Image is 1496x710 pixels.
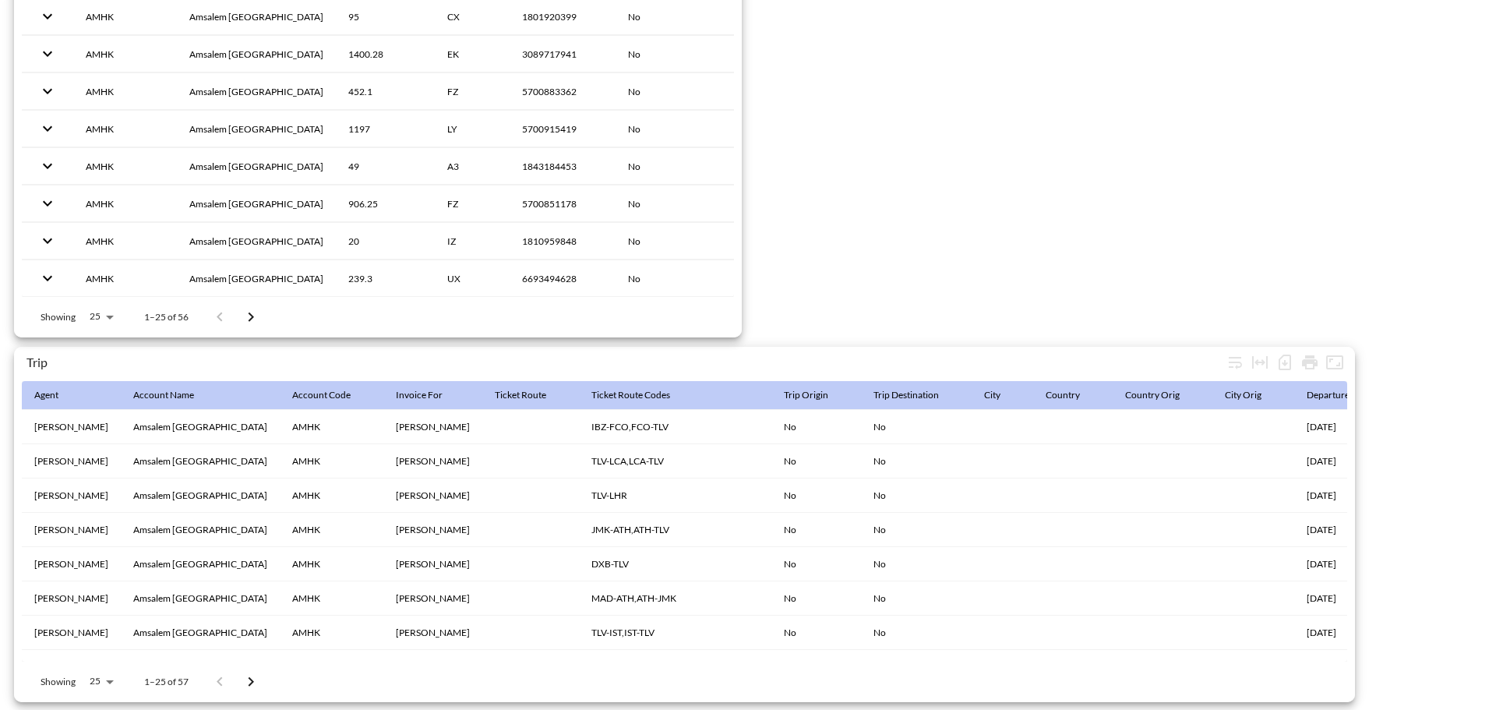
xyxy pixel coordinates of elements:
[383,410,482,444] th: Audrey Savransky
[336,111,435,147] th: 1197
[495,386,546,404] div: Ticket Route
[177,148,336,185] th: Amsalem Hong Kong
[22,616,121,650] th: Ofir Baruch
[771,444,861,479] th: No
[579,444,771,479] th: TLV-LCA,LCA-TLV
[41,675,76,688] p: Showing
[771,547,861,581] th: No
[280,547,383,581] th: AMHK
[861,444,972,479] th: No
[177,73,336,110] th: Amsalem Hong Kong
[861,513,972,547] th: No
[34,78,61,104] button: expand row
[616,111,726,147] th: No
[616,36,726,72] th: No
[383,616,482,650] th: Audrey Savransky
[591,386,690,404] span: Ticket Route Codes
[280,616,383,650] th: AMHK
[34,190,61,217] button: expand row
[22,513,121,547] th: Roman Sorkin
[1297,350,1322,375] div: Print
[726,73,817,110] th: 1
[616,185,726,222] th: No
[861,650,972,684] th: No
[280,479,383,513] th: AMHK
[510,36,616,72] th: 3089717941
[396,386,443,404] div: Invoice For
[1225,386,1282,404] span: City Orig
[616,223,726,260] th: No
[383,650,482,684] th: Audrey Savransky
[579,581,771,616] th: MAD-ATH,ATH-JMK
[34,265,61,291] button: expand row
[121,410,280,444] th: Amsalem Hong Kong
[616,73,726,110] th: No
[861,547,972,581] th: No
[771,479,861,513] th: No
[984,386,1000,404] div: City
[336,223,435,260] th: 20
[121,616,280,650] th: Amsalem Hong Kong
[771,513,861,547] th: No
[121,650,280,684] th: Amsalem Hong Kong
[336,260,435,297] th: 239.3
[861,616,972,650] th: No
[34,386,79,404] span: Agent
[861,581,972,616] th: No
[1322,350,1347,375] button: Fullscreen
[383,513,482,547] th: Audrey Savransky
[34,153,61,179] button: expand row
[1307,386,1350,404] div: Departure
[579,479,771,513] th: TLV-LHR
[861,410,972,444] th: No
[280,410,383,444] th: AMHK
[73,148,177,185] th: AMHK
[22,547,121,581] th: Ofir Baruch
[771,410,861,444] th: No
[144,310,189,323] p: 1–25 of 56
[34,115,61,142] button: expand row
[383,479,482,513] th: Audrey Savransky
[726,111,817,147] th: 1
[280,444,383,479] th: AMHK
[235,302,266,333] button: Go to next page
[292,386,351,404] div: Account Code
[82,671,119,691] div: 25
[396,386,463,404] span: Invoice For
[336,73,435,110] th: 452.1
[510,223,616,260] th: 1810959848
[1223,350,1247,375] div: Wrap text
[73,223,177,260] th: AMHK
[616,148,726,185] th: No
[873,386,939,404] div: Trip Destination
[1294,616,1382,650] th: 06/10/2023
[579,547,771,581] th: DXB-TLV
[510,111,616,147] th: 5700915419
[336,185,435,222] th: 906.25
[771,616,861,650] th: No
[177,185,336,222] th: Amsalem Hong Kong
[1294,650,1382,684] th: 07/06/2025
[1046,386,1100,404] span: Country
[591,386,670,404] div: Ticket Route Codes
[784,386,849,404] span: Trip Origin
[861,479,972,513] th: No
[336,148,435,185] th: 49
[336,36,435,72] th: 1400.28
[34,386,58,404] div: Agent
[292,386,371,404] span: Account Code
[616,260,726,297] th: No
[579,650,771,684] th: TLV-DXB,DXB-HKG,HKG-DXB,DXB-TLV
[510,73,616,110] th: 5700883362
[121,444,280,479] th: Amsalem Hong Kong
[510,148,616,185] th: 1843184453
[1294,410,1382,444] th: 09/08/2024
[22,581,121,616] th: Roman Sorkin
[73,111,177,147] th: AMHK
[26,355,1223,369] div: Trip
[133,386,214,404] span: Account Name
[235,666,266,698] button: Go to next page
[435,111,510,147] th: LY
[435,36,510,72] th: EK
[726,36,817,72] th: 1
